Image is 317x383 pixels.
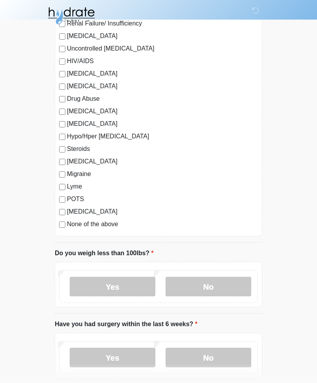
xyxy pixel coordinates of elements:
input: Uncontrolled [MEDICAL_DATA] [59,46,65,52]
label: Steroids [67,144,258,154]
input: [MEDICAL_DATA] [59,159,65,165]
label: [MEDICAL_DATA] [67,157,258,166]
input: Migraine [59,171,65,178]
label: [MEDICAL_DATA] [67,119,258,129]
input: Hypo/Hper [MEDICAL_DATA] [59,134,65,140]
input: POTS [59,196,65,203]
input: None of the above [59,221,65,228]
label: Yes [70,277,155,296]
label: Hypo/Hper [MEDICAL_DATA] [67,132,258,141]
label: HIV/AIDS [67,56,258,66]
input: [MEDICAL_DATA] [59,121,65,127]
label: No [166,348,251,367]
label: Migraine [67,169,258,179]
label: [MEDICAL_DATA] [67,107,258,116]
input: Steroids [59,146,65,152]
input: Lyme [59,184,65,190]
label: Yes [70,348,155,367]
img: Hydrate IV Bar - Fort Collins Logo [47,6,95,25]
label: [MEDICAL_DATA] [67,31,258,41]
input: [MEDICAL_DATA] [59,109,65,115]
input: Drug Abuse [59,96,65,102]
input: [MEDICAL_DATA] [59,33,65,40]
input: HIV/AIDS [59,58,65,65]
input: [MEDICAL_DATA] [59,83,65,90]
label: Drug Abuse [67,94,258,103]
label: POTS [67,194,258,204]
label: [MEDICAL_DATA] [67,69,258,78]
label: Lyme [67,182,258,191]
label: [MEDICAL_DATA] [67,207,258,216]
input: [MEDICAL_DATA] [59,71,65,77]
label: Have you had surgery within the last 6 weeks? [55,319,198,329]
label: Do you weigh less than 100lbs? [55,249,154,258]
label: [MEDICAL_DATA] [67,82,258,91]
label: Uncontrolled [MEDICAL_DATA] [67,44,258,53]
label: None of the above [67,220,258,229]
label: No [166,277,251,296]
input: [MEDICAL_DATA] [59,209,65,215]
